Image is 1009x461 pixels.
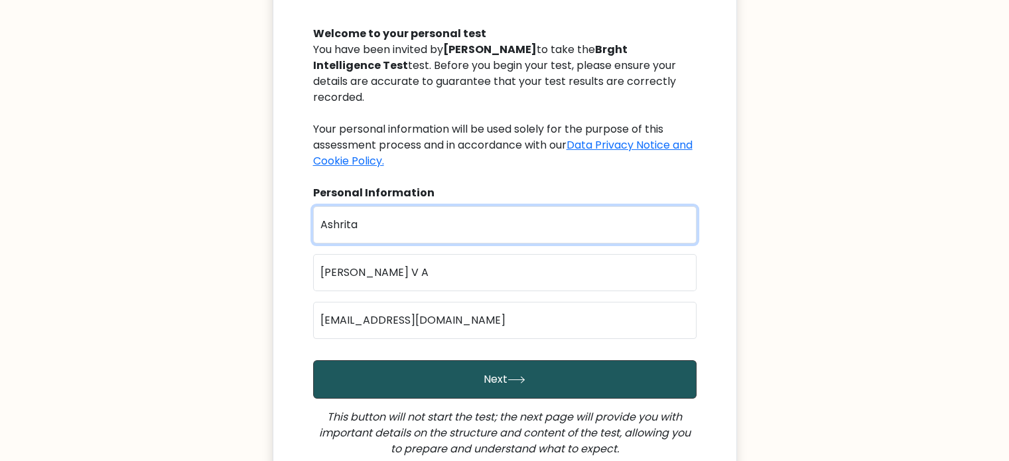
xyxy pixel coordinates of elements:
input: Last name [313,254,697,291]
i: This button will not start the test; the next page will provide you with important details on the... [319,409,691,456]
input: Email [313,302,697,339]
button: Next [313,360,697,399]
div: You have been invited by to take the test. Before you begin your test, please ensure your details... [313,42,697,169]
div: Personal Information [313,185,697,201]
div: Welcome to your personal test [313,26,697,42]
a: Data Privacy Notice and Cookie Policy. [313,137,693,168]
b: Brght Intelligence Test [313,42,628,73]
input: First name [313,206,697,243]
b: [PERSON_NAME] [443,42,537,57]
